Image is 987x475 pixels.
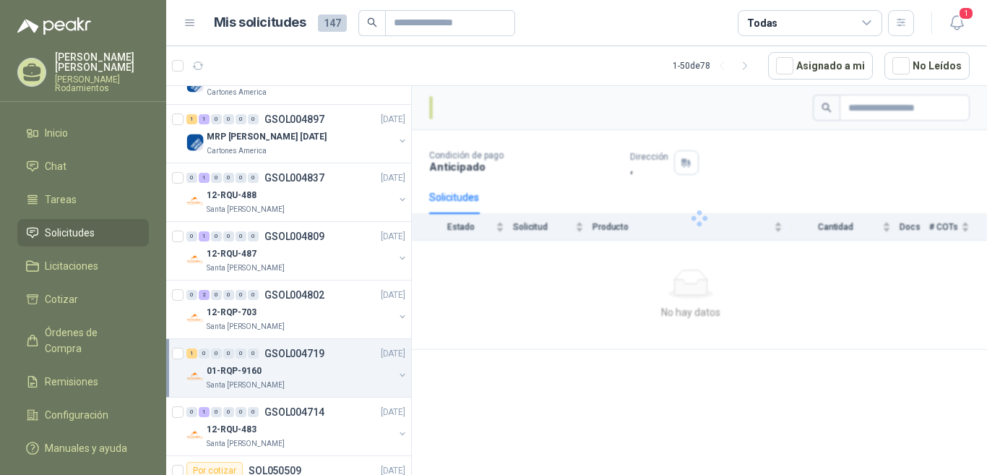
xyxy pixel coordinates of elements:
[186,134,204,151] img: Company Logo
[264,231,324,241] p: GSOL004809
[207,306,257,320] p: 12-RQP-703
[55,75,149,93] p: [PERSON_NAME] Rodamientos
[207,247,257,261] p: 12-RQU-487
[186,348,197,359] div: 1
[186,173,197,183] div: 0
[199,231,210,241] div: 1
[264,114,324,124] p: GSOL004897
[199,407,210,417] div: 1
[17,368,149,395] a: Remisiones
[186,403,408,450] a: 0 1 0 0 0 0 GSOL004714[DATE] Company Logo12-RQU-483Santa [PERSON_NAME]
[236,348,246,359] div: 0
[55,52,149,72] p: [PERSON_NAME] [PERSON_NAME]
[223,348,234,359] div: 0
[207,145,267,157] p: Cartones America
[207,380,285,391] p: Santa [PERSON_NAME]
[381,406,405,419] p: [DATE]
[186,231,197,241] div: 0
[248,114,259,124] div: 0
[236,173,246,183] div: 0
[223,173,234,183] div: 0
[199,290,210,300] div: 2
[186,290,197,300] div: 0
[186,427,204,444] img: Company Logo
[367,17,377,27] span: search
[17,186,149,213] a: Tareas
[207,364,262,378] p: 01-RQP-9160
[211,407,222,417] div: 0
[186,286,408,333] a: 0 2 0 0 0 0 GSOL004802[DATE] Company Logo12-RQP-703Santa [PERSON_NAME]
[45,258,98,274] span: Licitaciones
[211,231,222,241] div: 0
[207,87,267,98] p: Cartones America
[207,423,257,437] p: 12-RQU-483
[17,401,149,429] a: Configuración
[214,12,306,33] h1: Mis solicitudes
[17,17,91,35] img: Logo peakr
[186,368,204,385] img: Company Logo
[236,231,246,241] div: 0
[199,173,210,183] div: 1
[248,231,259,241] div: 0
[17,219,149,247] a: Solicitudes
[944,10,970,36] button: 1
[207,438,285,450] p: Santa [PERSON_NAME]
[747,15,777,31] div: Todas
[186,111,408,157] a: 1 1 0 0 0 0 GSOL004897[DATE] Company LogoMRP [PERSON_NAME] [DATE]Cartones America
[186,228,408,274] a: 0 1 0 0 0 0 GSOL004809[DATE] Company Logo12-RQU-487Santa [PERSON_NAME]
[45,192,77,207] span: Tareas
[45,374,98,390] span: Remisiones
[211,173,222,183] div: 0
[186,251,204,268] img: Company Logo
[381,230,405,244] p: [DATE]
[17,319,149,362] a: Órdenes de Compra
[17,119,149,147] a: Inicio
[207,321,285,333] p: Santa [PERSON_NAME]
[248,173,259,183] div: 0
[45,291,78,307] span: Cotizar
[768,52,873,80] button: Asignado a mi
[186,114,197,124] div: 1
[207,204,285,215] p: Santa [PERSON_NAME]
[381,347,405,361] p: [DATE]
[318,14,347,32] span: 147
[236,290,246,300] div: 0
[199,348,210,359] div: 0
[186,407,197,417] div: 0
[45,440,127,456] span: Manuales y ayuda
[223,114,234,124] div: 0
[45,407,108,423] span: Configuración
[211,114,222,124] div: 0
[186,192,204,210] img: Company Logo
[199,114,210,124] div: 1
[264,407,324,417] p: GSOL004714
[264,290,324,300] p: GSOL004802
[186,345,408,391] a: 1 0 0 0 0 0 GSOL004719[DATE] Company Logo01-RQP-9160Santa [PERSON_NAME]
[673,54,757,77] div: 1 - 50 de 78
[17,153,149,180] a: Chat
[264,173,324,183] p: GSOL004837
[264,348,324,359] p: GSOL004719
[223,407,234,417] div: 0
[381,113,405,127] p: [DATE]
[45,225,95,241] span: Solicitudes
[211,348,222,359] div: 0
[45,125,68,141] span: Inicio
[958,7,974,20] span: 1
[45,325,135,356] span: Órdenes de Compra
[211,290,222,300] div: 0
[236,407,246,417] div: 0
[381,288,405,302] p: [DATE]
[223,290,234,300] div: 0
[248,407,259,417] div: 0
[207,262,285,274] p: Santa [PERSON_NAME]
[223,231,234,241] div: 0
[17,435,149,462] a: Manuales y ayuda
[17,286,149,313] a: Cotizar
[236,114,246,124] div: 0
[248,290,259,300] div: 0
[186,169,408,215] a: 0 1 0 0 0 0 GSOL004837[DATE] Company Logo12-RQU-488Santa [PERSON_NAME]
[248,348,259,359] div: 0
[207,189,257,202] p: 12-RQU-488
[381,171,405,185] p: [DATE]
